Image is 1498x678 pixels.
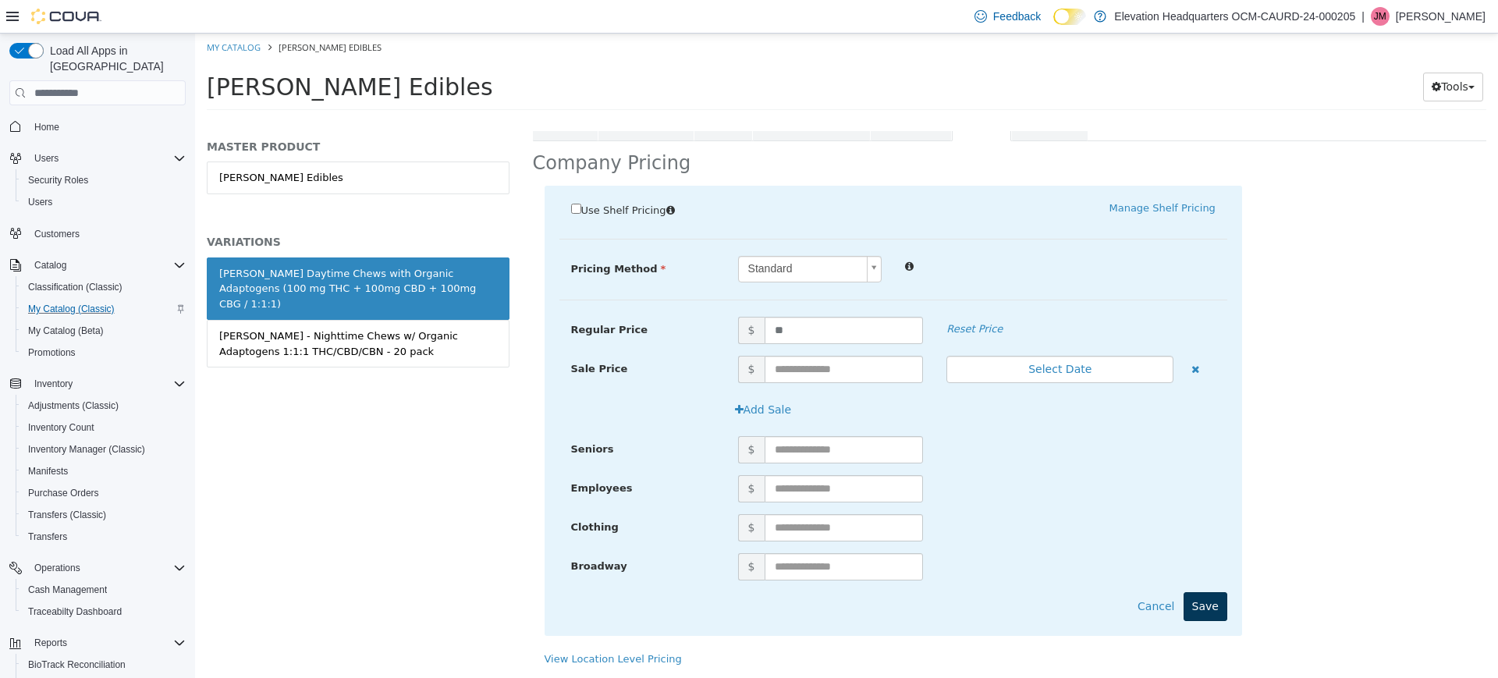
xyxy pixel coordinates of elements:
[28,658,126,671] span: BioTrack Reconciliation
[28,559,87,577] button: Operations
[376,410,419,421] span: Seniors
[22,171,186,190] span: Security Roles
[16,601,192,623] button: Traceabilty Dashboard
[544,223,666,248] span: Standard
[376,170,386,180] input: Use Shelf Pricing
[543,481,570,508] span: $
[22,580,113,599] a: Cash Management
[3,222,192,245] button: Customers
[31,9,101,24] img: Cova
[22,396,125,415] a: Adjustments (Classic)
[16,395,192,417] button: Adjustments (Classic)
[28,399,119,412] span: Adjustments (Classic)
[376,229,471,241] span: Pricing Method
[16,482,192,504] button: Purchase Orders
[914,169,1020,180] a: Manage Shelf Pricing
[1396,7,1486,26] p: [PERSON_NAME]
[3,373,192,395] button: Inventory
[24,295,302,325] div: [PERSON_NAME] - Nighttime Chews w/ Organic Adaptogens 1:1:1 THC/CBD/CBN - 20 pack
[22,278,186,296] span: Classification (Classic)
[22,484,186,502] span: Purchase Orders
[22,396,186,415] span: Adjustments (Classic)
[1114,7,1355,26] p: Elevation Headquarters OCM-CAURD-24-000205
[543,322,570,350] span: $
[22,300,186,318] span: My Catalog (Classic)
[34,121,59,133] span: Home
[22,321,110,340] a: My Catalog (Beta)
[34,228,80,240] span: Customers
[28,421,94,434] span: Inventory Count
[16,654,192,676] button: BioTrack Reconciliation
[350,619,487,631] a: View Location Level Pricing
[28,443,145,456] span: Inventory Manager (Classic)
[34,378,73,390] span: Inventory
[22,171,94,190] a: Security Roles
[3,632,192,654] button: Reports
[751,289,808,301] em: Reset Price
[16,417,192,438] button: Inventory Count
[22,602,186,621] span: Traceabilty Dashboard
[28,465,68,477] span: Manifests
[22,193,59,211] a: Users
[12,8,66,20] a: My Catalog
[22,580,186,599] span: Cash Management
[16,526,192,548] button: Transfers
[28,634,73,652] button: Reports
[376,329,433,341] span: Sale Price
[12,40,298,67] span: [PERSON_NAME] Edibles
[968,1,1047,32] a: Feedback
[28,196,52,208] span: Users
[28,149,65,168] button: Users
[12,106,314,120] h5: MASTER PRODUCT
[3,254,192,276] button: Catalog
[28,346,76,359] span: Promotions
[543,222,687,249] a: Standard
[16,298,192,320] button: My Catalog (Classic)
[34,259,66,272] span: Catalog
[28,374,186,393] span: Inventory
[3,147,192,169] button: Users
[16,276,192,298] button: Classification (Classic)
[3,557,192,579] button: Operations
[28,634,186,652] span: Reports
[1228,39,1288,68] button: Tools
[34,637,67,649] span: Reports
[83,8,186,20] span: [PERSON_NAME] Edibles
[22,278,129,296] a: Classification (Classic)
[22,440,151,459] a: Inventory Manager (Classic)
[376,290,453,302] span: Regular Price
[1053,9,1086,25] input: Dark Mode
[531,362,605,391] button: Add Sale
[22,343,186,362] span: Promotions
[28,281,122,293] span: Classification (Classic)
[44,43,186,74] span: Load All Apps in [GEOGRAPHIC_DATA]
[22,418,101,437] a: Inventory Count
[22,300,121,318] a: My Catalog (Classic)
[22,506,112,524] a: Transfers (Classic)
[3,115,192,137] button: Home
[28,174,88,186] span: Security Roles
[22,462,186,481] span: Manifests
[386,171,471,183] span: Use Shelf Pricing
[12,201,314,215] h5: VARIATIONS
[28,118,66,137] a: Home
[16,504,192,526] button: Transfers (Classic)
[22,506,186,524] span: Transfers (Classic)
[376,488,424,499] span: Clothing
[34,562,80,574] span: Operations
[16,191,192,213] button: Users
[751,322,978,350] button: Select Date
[1374,7,1386,26] span: JM
[16,438,192,460] button: Inventory Manager (Classic)
[22,418,186,437] span: Inventory Count
[28,531,67,543] span: Transfers
[934,559,988,587] button: Cancel
[543,520,570,547] span: $
[22,462,74,481] a: Manifests
[22,440,186,459] span: Inventory Manager (Classic)
[28,256,186,275] span: Catalog
[24,233,302,279] div: [PERSON_NAME] Daytime Chews with Organic Adaptogens (100 mg THC + 100mg CBD + 100mg CBG / 1:1:1)
[28,605,122,618] span: Traceabilty Dashboard
[22,655,186,674] span: BioTrack Reconciliation
[28,303,115,315] span: My Catalog (Classic)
